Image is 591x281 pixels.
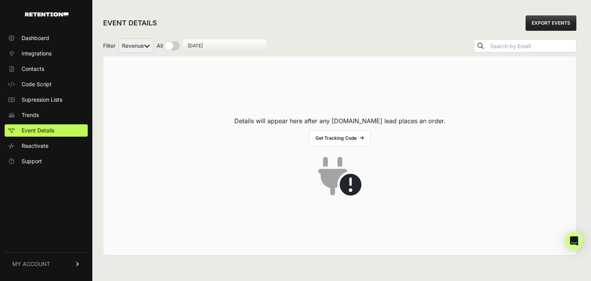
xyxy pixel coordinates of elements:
a: Event Details [5,124,88,137]
span: Contacts [22,65,44,73]
p: Details will appear here after any [DOMAIN_NAME] lead places an order. [234,116,446,125]
span: Event Details [22,127,54,134]
a: Contacts [5,63,88,75]
a: Reactivate [5,140,88,152]
a: Dashboard [5,32,88,44]
span: Trends [22,111,39,119]
a: Code Script [5,78,88,90]
span: Dashboard [22,34,49,42]
img: Retention.com [25,12,68,17]
span: Supression Lists [22,96,62,104]
a: MY ACCOUNT [5,252,88,276]
span: Filter [103,42,115,50]
div: Open Intercom Messenger [565,232,583,250]
a: Supression Lists [5,94,88,106]
span: Code Script [22,80,52,88]
a: Trends [5,109,88,121]
h2: EVENT DETAILS [103,18,157,28]
a: Get Tracking Code [309,130,371,146]
span: Integrations [22,50,52,57]
input: Search by Email [489,41,576,52]
a: EXPORT EVENTS [526,15,576,31]
a: Integrations [5,47,88,60]
span: Reactivate [22,142,48,150]
select: Filter [119,38,154,53]
span: MY ACCOUNT [12,260,50,268]
span: Support [22,157,42,165]
a: Support [5,155,88,167]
